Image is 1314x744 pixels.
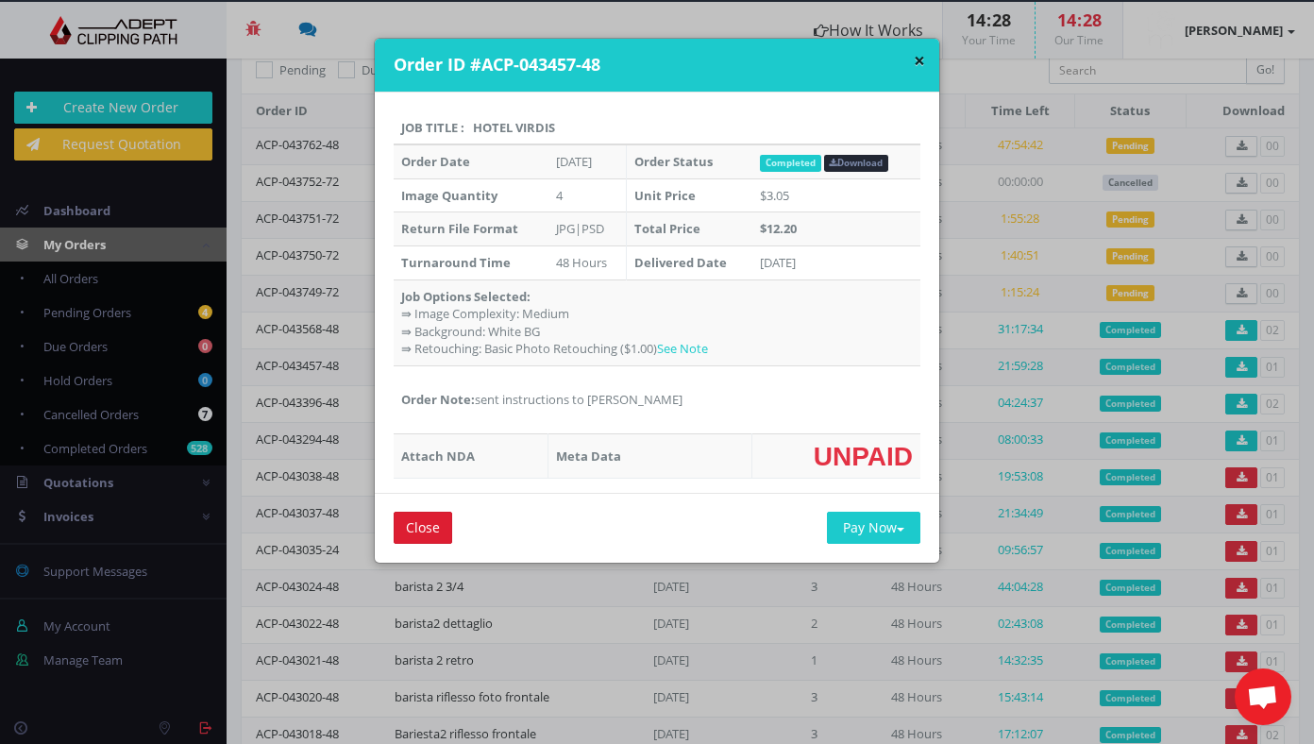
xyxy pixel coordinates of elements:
a: See Note [657,340,708,357]
strong: $12.20 [760,220,797,237]
td: 48 Hours [548,245,626,279]
td: sent instructions to [PERSON_NAME] [394,365,920,434]
button: × [914,51,925,71]
strong: Order Status [634,153,713,170]
span: UNPAID [814,442,913,470]
strong: Image Quantity [401,187,497,204]
strong: Turnaround Time [401,254,511,271]
span: 4 [556,187,563,204]
input: Close [394,512,452,544]
td: $3.05 [752,178,920,212]
strong: Unit Price [634,187,696,204]
td: JPG|PSD [548,212,626,246]
td: ⇛ Image Complexity: Medium ⇛ Background: White BG ⇛ Retouching: Basic Photo Retouching ($1.00) [394,279,920,365]
strong: Attach NDA [401,448,475,465]
strong: Job Options Selected: [401,288,531,305]
span: Completed [760,155,821,172]
td: [DATE] [752,245,920,279]
strong: Delivered Date [634,254,727,271]
th: Job Title : hotel virdis [394,111,920,145]
h4: Order ID #ACP-043457-48 [394,53,925,77]
button: Pay Now [827,512,920,544]
strong: Return File Format [401,220,518,237]
strong: Meta Data [556,448,621,465]
strong: Order Note: [401,391,475,408]
a: Download [824,155,889,172]
td: [DATE] [548,144,626,178]
a: Aprire la chat [1235,668,1291,725]
strong: Total Price [634,220,700,237]
strong: Order Date [401,153,470,170]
